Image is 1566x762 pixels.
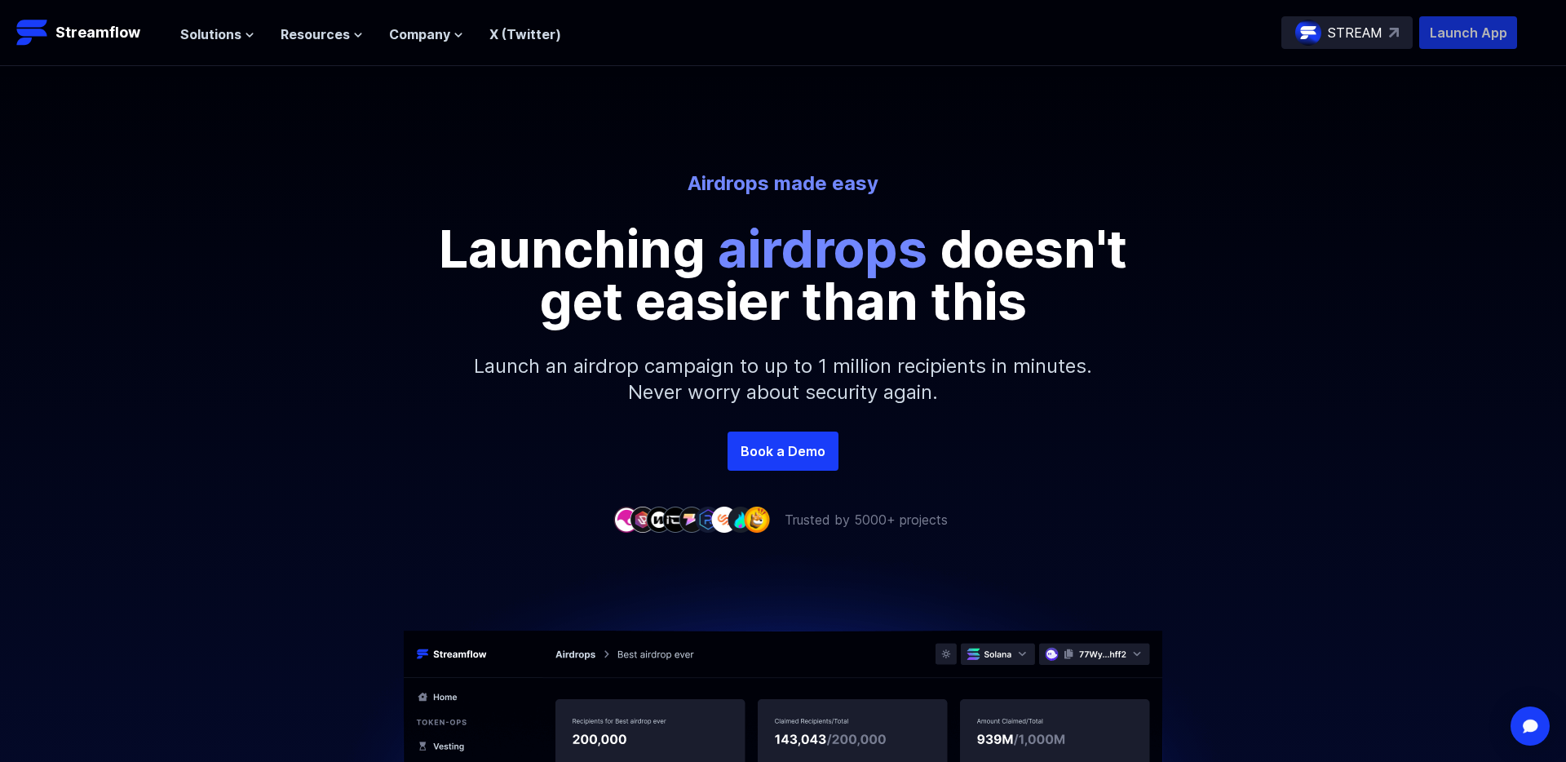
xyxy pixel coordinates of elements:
p: Trusted by 5000+ projects [785,510,948,529]
span: Solutions [180,24,241,44]
button: Launch App [1419,16,1517,49]
div: Open Intercom Messenger [1511,707,1550,746]
img: streamflow-logo-circle.png [1295,20,1321,46]
button: Solutions [180,24,254,44]
img: Streamflow Logo [16,16,49,49]
img: company-7 [711,507,737,532]
img: company-6 [695,507,721,532]
p: Launching doesn't get easier than this [416,223,1150,327]
img: company-9 [744,507,770,532]
a: Book a Demo [728,432,838,471]
img: company-3 [646,507,672,532]
a: X (Twitter) [489,26,561,42]
p: STREAM [1328,23,1382,42]
button: Resources [281,24,363,44]
span: Resources [281,24,350,44]
button: Company [389,24,463,44]
img: company-4 [662,507,688,532]
img: company-2 [630,507,656,532]
span: Company [389,24,450,44]
a: STREAM [1281,16,1413,49]
img: company-8 [728,507,754,532]
a: Streamflow [16,16,164,49]
span: airdrops [718,217,927,280]
p: Launch an airdrop campaign to up to 1 million recipients in minutes. Never worry about security a... [432,327,1134,432]
img: company-1 [613,507,639,532]
p: Streamflow [55,21,140,44]
p: Airdrops made easy [331,171,1235,197]
img: company-5 [679,507,705,532]
img: top-right-arrow.svg [1389,28,1399,38]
